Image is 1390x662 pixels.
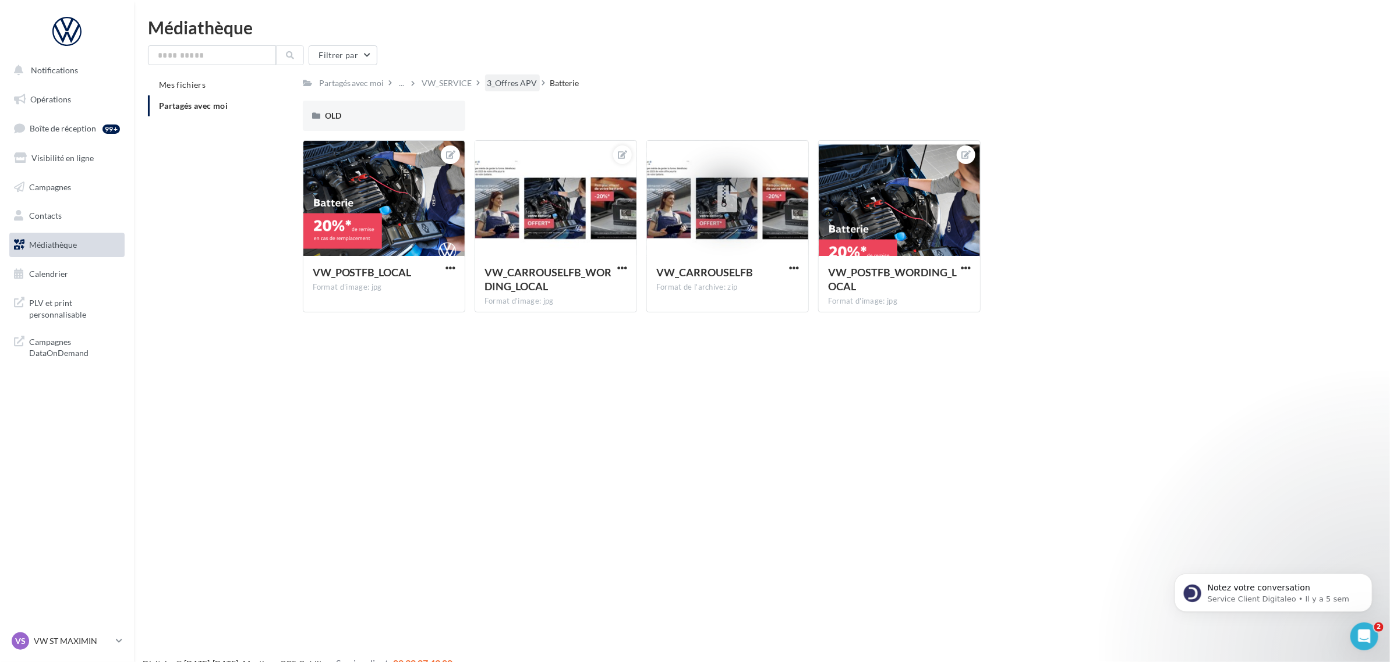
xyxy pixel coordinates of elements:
span: 2 [1374,622,1384,632]
div: 99+ [102,124,120,134]
iframe: Intercom notifications message [1157,549,1390,631]
a: Contacts [7,204,127,228]
a: Campagnes DataOnDemand [7,329,127,364]
button: Notifications [7,58,122,83]
div: Format d'image: jpg [313,282,455,293]
span: Campagnes [29,181,71,191]
span: Visibilité en ligne [31,153,94,163]
span: Boîte de réception [30,123,96,133]
div: Format d'image: jpg [484,296,627,307]
span: VW_CARROUSELFB [656,266,753,279]
div: Batterie [550,77,579,89]
button: Filtrer par [309,45,377,65]
div: 3_Offres APV [487,77,537,89]
span: Médiathèque [29,240,77,250]
div: Partagés avec moi [319,77,384,89]
span: VS [15,635,26,647]
a: Calendrier [7,262,127,286]
span: VW_POSTFB_WORDING_LOCAL [828,266,957,293]
p: VW ST MAXIMIN [34,635,111,647]
span: Partagés avec moi [159,101,228,111]
a: Boîte de réception99+ [7,116,127,141]
span: VW_POSTFB_LOCAL [313,266,412,279]
div: Format d'image: jpg [828,296,971,307]
span: OLD [325,111,341,120]
span: PLV et print personnalisable [29,295,120,320]
iframe: Intercom live chat [1350,622,1378,650]
span: Opérations [30,94,71,104]
a: Médiathèque [7,233,127,257]
a: VS VW ST MAXIMIN [9,630,125,652]
div: Médiathèque [148,19,1376,36]
span: Contacts [29,211,62,220]
span: Notifications [31,65,78,75]
span: Calendrier [29,269,68,279]
div: ... [397,75,407,91]
div: Format de l'archive: zip [656,282,799,293]
a: Opérations [7,87,127,112]
span: Mes fichiers [159,80,206,90]
a: PLV et print personnalisable [7,290,127,325]
div: VW_SERVICE [422,77,472,89]
span: Campagnes DataOnDemand [29,334,120,359]
a: Campagnes [7,175,127,200]
a: Visibilité en ligne [7,146,127,170]
span: VW_CARROUSELFB_WORDING_LOCAL [484,266,611,293]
